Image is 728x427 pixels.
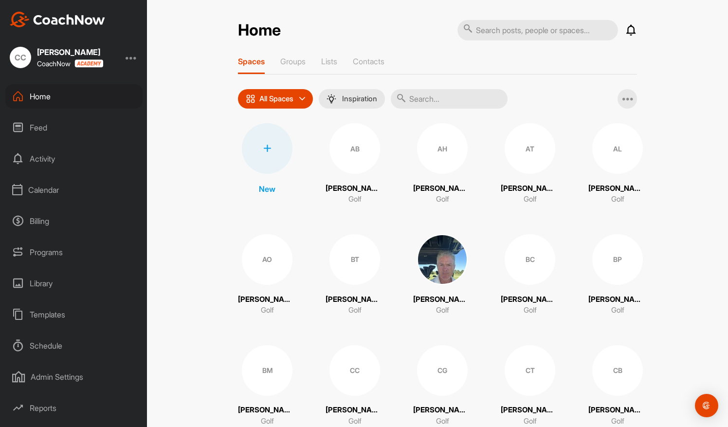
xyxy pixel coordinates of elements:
img: menuIcon [327,94,336,104]
p: [PERSON_NAME] [588,294,647,305]
img: CoachNow acadmey [74,59,103,68]
p: Groups [280,56,306,66]
div: CG [417,345,468,396]
input: Search... [391,89,508,109]
p: [PERSON_NAME] [238,405,296,416]
p: Golf [348,305,362,316]
a: AT[PERSON_NAME]Golf [501,123,559,205]
p: [PERSON_NAME] [238,294,296,305]
img: square_425a34fe1c1f9be3fe676e0d6cf3dad6.jpg [417,234,468,285]
p: Contacts [353,56,384,66]
p: [PERSON_NAME] [413,294,472,305]
div: Templates [5,302,143,327]
p: [PERSON_NAME] [588,405,647,416]
p: Golf [436,305,449,316]
div: Feed [5,115,143,140]
div: CB [592,345,643,396]
p: New [259,183,275,195]
input: Search posts, people or spaces... [457,20,618,40]
div: BT [329,234,380,285]
p: Golf [436,194,449,205]
div: CC [329,345,380,396]
a: AO[PERSON_NAME]Golf [238,234,296,316]
p: Golf [261,305,274,316]
a: AH[PERSON_NAME]Golf [413,123,472,205]
h2: Home [238,21,281,40]
div: Home [5,84,143,109]
p: Golf [261,416,274,427]
div: AH [417,123,468,174]
div: BC [505,234,555,285]
div: Activity [5,147,143,171]
a: AB[PERSON_NAME]Golf [326,123,384,205]
div: Schedule [5,334,143,358]
p: Golf [436,416,449,427]
p: [PERSON_NAME] [413,405,472,416]
p: Golf [611,194,624,205]
div: Admin Settings [5,365,143,389]
a: BT[PERSON_NAME]Golf [326,234,384,316]
div: Programs [5,240,143,264]
div: BM [242,345,292,396]
p: Lists [321,56,337,66]
div: Reports [5,396,143,420]
a: AL[PERSON_NAME]Golf [588,123,647,205]
div: CC [10,47,31,68]
p: [PERSON_NAME] Trim [501,405,559,416]
p: Golf [524,194,537,205]
p: Golf [524,305,537,316]
p: Inspiration [342,95,377,103]
img: CoachNow [10,12,105,27]
div: Open Intercom Messenger [695,394,718,417]
p: [PERSON_NAME] [326,183,384,194]
p: [PERSON_NAME] [326,405,384,416]
div: AT [505,123,555,174]
div: Billing [5,209,143,233]
p: Golf [348,416,362,427]
p: Golf [348,194,362,205]
div: AO [242,234,292,285]
p: All Spaces [259,95,293,103]
a: CG[PERSON_NAME]Golf [413,345,472,427]
div: CoachNow [37,59,103,68]
p: Golf [611,416,624,427]
p: [PERSON_NAME] [501,294,559,305]
div: Library [5,271,143,296]
p: [PERSON_NAME] [326,294,384,305]
div: Calendar [5,178,143,202]
p: Golf [611,305,624,316]
p: Golf [524,416,537,427]
div: AL [592,123,643,174]
a: CB[PERSON_NAME]Golf [588,345,647,427]
p: Spaces [238,56,265,66]
a: CT[PERSON_NAME] TrimGolf [501,345,559,427]
a: BP[PERSON_NAME]Golf [588,234,647,316]
p: [PERSON_NAME] [501,183,559,194]
a: [PERSON_NAME]Golf [413,234,472,316]
div: CT [505,345,555,396]
div: BP [592,234,643,285]
div: AB [329,123,380,174]
p: [PERSON_NAME] [588,183,647,194]
a: BM[PERSON_NAME]Golf [238,345,296,427]
div: [PERSON_NAME] [37,48,103,56]
p: [PERSON_NAME] [413,183,472,194]
img: icon [246,94,255,104]
a: BC[PERSON_NAME]Golf [501,234,559,316]
a: CC[PERSON_NAME]Golf [326,345,384,427]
